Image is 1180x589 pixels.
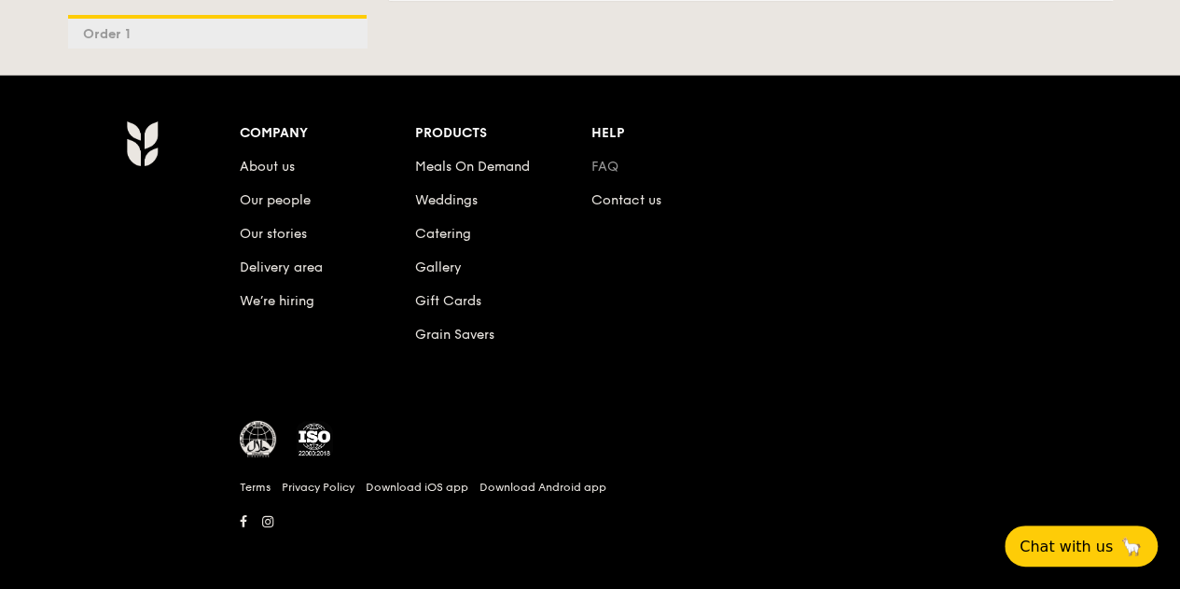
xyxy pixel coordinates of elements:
[479,480,606,495] a: Download Android app
[282,480,354,495] a: Privacy Policy
[83,26,138,42] span: Order 1
[415,159,530,175] a: Meals On Demand
[1005,526,1158,567] button: Chat with us🦙
[1120,536,1143,557] span: 🦙
[240,192,311,208] a: Our people
[366,480,468,495] a: Download iOS app
[415,226,471,242] a: Catering
[415,259,462,275] a: Gallery
[415,327,494,343] a: Grain Savers
[126,120,159,167] img: AYc88T3wAAAABJRU5ErkJggg==
[591,159,618,175] a: FAQ
[240,159,295,175] a: About us
[415,192,478,208] a: Weddings
[240,259,323,275] a: Delivery area
[240,293,314,309] a: We’re hiring
[591,120,768,147] div: Help
[240,480,271,495] a: Terms
[415,120,591,147] div: Products
[415,293,481,309] a: Gift Cards
[240,421,277,458] img: MUIS Halal Certified
[591,192,661,208] a: Contact us
[53,535,1128,550] h6: Revision
[240,120,416,147] div: Company
[296,421,333,458] img: ISO Certified
[240,226,307,242] a: Our stories
[1020,538,1113,555] span: Chat with us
